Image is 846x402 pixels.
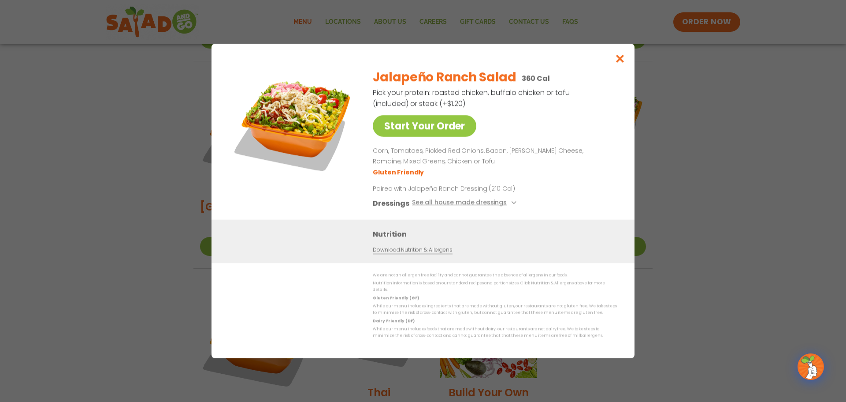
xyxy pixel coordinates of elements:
strong: Gluten Friendly (GF) [373,295,419,301]
p: 360 Cal [522,73,550,84]
li: Gluten Friendly [373,168,425,177]
p: Corn, Tomatoes, Pickled Red Onions, Bacon, [PERSON_NAME] Cheese, Romaine, Mixed Greens, Chicken o... [373,146,613,167]
img: wpChatIcon [798,354,823,379]
p: We are not an allergen free facility and cannot guarantee the absence of allergens in our foods. [373,272,617,278]
p: While our menu includes foods that are made without dairy, our restaurants are not dairy free. We... [373,326,617,339]
p: Pick your protein: roasted chicken, buffalo chicken or tofu (included) or steak (+$1.20) [373,87,571,109]
a: Download Nutrition & Allergens [373,246,452,254]
p: Nutrition information is based on our standard recipes and portion sizes. Click Nutrition & Aller... [373,280,617,293]
button: See all house made dressings [412,198,519,209]
h3: Dressings [373,198,409,209]
strong: Dairy Friendly (DF) [373,318,414,323]
button: Close modal [606,44,634,73]
a: Start Your Order [373,115,476,137]
img: Featured product photo for Jalapeño Ranch Salad [231,61,355,185]
p: Paired with Jalapeño Ranch Dressing (210 Cal) [373,184,536,193]
h3: Nutrition [373,229,621,240]
p: While our menu includes ingredients that are made without gluten, our restaurants are not gluten ... [373,303,617,316]
h2: Jalapeño Ranch Salad [373,68,516,86]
